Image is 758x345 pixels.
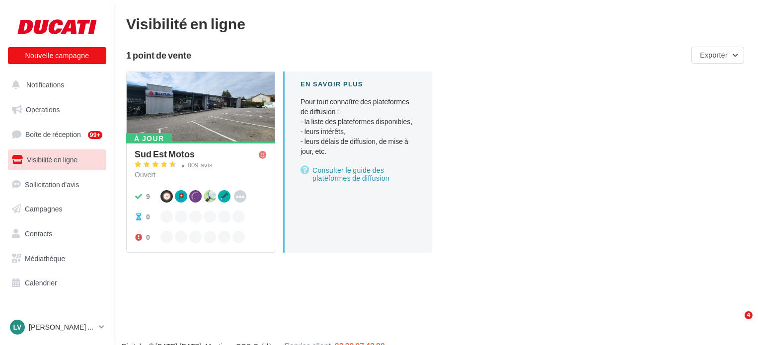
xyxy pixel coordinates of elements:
[6,174,108,195] a: Sollicitation d'avis
[135,170,155,179] span: Ouvert
[88,131,102,139] div: 99+
[25,180,79,188] span: Sollicitation d'avis
[6,99,108,120] a: Opérations
[301,137,416,156] li: - leurs délais de diffusion, de mise à jour, etc.
[6,248,108,269] a: Médiathèque
[6,223,108,244] a: Contacts
[188,162,213,168] div: 809 avis
[301,127,416,137] li: - leurs intérêts,
[26,105,60,114] span: Opérations
[135,149,195,158] div: Sud Est Motos
[301,117,416,127] li: - la liste des plateformes disponibles,
[146,232,150,242] div: 0
[8,318,106,337] a: Lv [PERSON_NAME] [PERSON_NAME]
[25,254,65,263] span: Médiathèque
[29,322,95,332] p: [PERSON_NAME] [PERSON_NAME]
[146,212,150,222] div: 0
[25,130,81,138] span: Boîte de réception
[126,16,746,31] div: Visibilité en ligne
[27,155,77,164] span: Visibilité en ligne
[301,79,416,89] div: En savoir plus
[301,164,416,184] a: Consulter le guide des plateformes de diffusion
[691,47,744,64] button: Exporter
[13,322,22,332] span: Lv
[126,133,172,144] div: À jour
[25,229,52,238] span: Contacts
[6,273,108,293] a: Calendrier
[6,199,108,219] a: Campagnes
[135,160,267,172] a: 809 avis
[700,51,728,59] span: Exporter
[301,97,416,156] p: Pour tout connaître des plateformes de diffusion :
[724,311,748,335] iframe: Intercom live chat
[6,124,108,145] a: Boîte de réception99+
[26,80,64,89] span: Notifications
[6,74,104,95] button: Notifications
[25,278,57,287] span: Calendrier
[146,192,150,202] div: 9
[126,51,687,60] div: 1 point de vente
[25,205,63,213] span: Campagnes
[8,47,106,64] button: Nouvelle campagne
[745,311,753,319] span: 4
[6,149,108,170] a: Visibilité en ligne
